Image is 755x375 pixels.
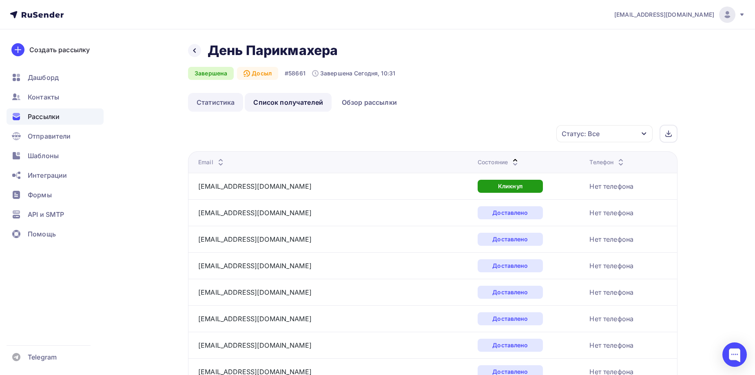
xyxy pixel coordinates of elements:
[28,229,56,239] span: Помощь
[589,208,633,218] div: Нет телефона
[589,261,633,271] div: Нет телефона
[188,67,234,80] div: Завершена
[285,69,306,77] div: #58661
[28,131,71,141] span: Отправители
[208,42,338,59] h2: День Парикмахера
[478,158,520,166] div: Состояние
[478,233,543,246] div: Доставлено
[478,339,543,352] div: Доставлено
[7,69,104,86] a: Дашборд
[28,210,64,219] span: API и SMTP
[589,181,633,191] div: Нет телефона
[562,129,600,139] div: Статус: Все
[614,11,714,19] span: [EMAIL_ADDRESS][DOMAIN_NAME]
[198,158,226,166] div: Email
[478,180,543,193] div: Кликнул
[589,287,633,297] div: Нет телефона
[28,190,52,200] span: Формы
[7,128,104,144] a: Отправители
[198,209,312,217] a: [EMAIL_ADDRESS][DOMAIN_NAME]
[614,7,745,23] a: [EMAIL_ADDRESS][DOMAIN_NAME]
[28,151,59,161] span: Шаблоны
[312,69,395,77] div: Завершена Сегодня, 10:31
[237,67,278,80] div: Досыл
[589,158,626,166] div: Телефон
[245,93,332,112] a: Список получателей
[28,352,57,362] span: Telegram
[28,92,59,102] span: Контакты
[188,93,243,112] a: Статистика
[7,187,104,203] a: Формы
[478,312,543,325] div: Доставлено
[198,182,312,190] a: [EMAIL_ADDRESS][DOMAIN_NAME]
[198,341,312,349] a: [EMAIL_ADDRESS][DOMAIN_NAME]
[198,235,312,243] a: [EMAIL_ADDRESS][DOMAIN_NAME]
[7,148,104,164] a: Шаблоны
[7,89,104,105] a: Контакты
[478,259,543,272] div: Доставлено
[589,234,633,244] div: Нет телефона
[333,93,405,112] a: Обзор рассылки
[478,286,543,299] div: Доставлено
[198,262,312,270] a: [EMAIL_ADDRESS][DOMAIN_NAME]
[29,45,90,55] div: Создать рассылку
[198,288,312,296] a: [EMAIL_ADDRESS][DOMAIN_NAME]
[7,108,104,125] a: Рассылки
[198,315,312,323] a: [EMAIL_ADDRESS][DOMAIN_NAME]
[589,340,633,350] div: Нет телефона
[556,125,653,143] button: Статус: Все
[28,170,67,180] span: Интеграции
[589,314,633,324] div: Нет телефона
[28,112,60,121] span: Рассылки
[478,206,543,219] div: Доставлено
[28,73,59,82] span: Дашборд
